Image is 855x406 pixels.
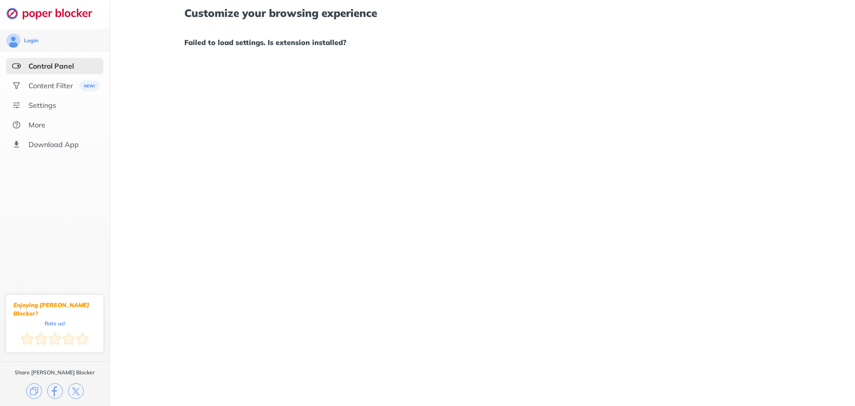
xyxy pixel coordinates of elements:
[6,7,102,20] img: logo-webpage.svg
[12,81,21,90] img: social.svg
[6,33,20,48] img: avatar.svg
[47,383,63,399] img: facebook.svg
[28,81,73,90] div: Content Filter
[78,80,100,91] img: menuBanner.svg
[28,62,74,70] div: Control Panel
[28,120,45,129] div: More
[184,37,780,48] h1: Failed to load settings. Is extension installed?
[15,369,95,376] div: Share [PERSON_NAME] Blocker
[26,383,42,399] img: copy.svg
[184,7,780,19] h1: Customize your browsing experience
[68,383,84,399] img: x.svg
[12,62,21,70] img: features-selected.svg
[12,101,21,110] img: settings.svg
[28,101,56,110] div: Settings
[24,37,38,44] div: Login
[12,140,21,149] img: download-app.svg
[45,321,65,325] div: Rate us!
[28,140,79,149] div: Download App
[13,301,96,318] div: Enjoying [PERSON_NAME] Blocker?
[12,120,21,129] img: about.svg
